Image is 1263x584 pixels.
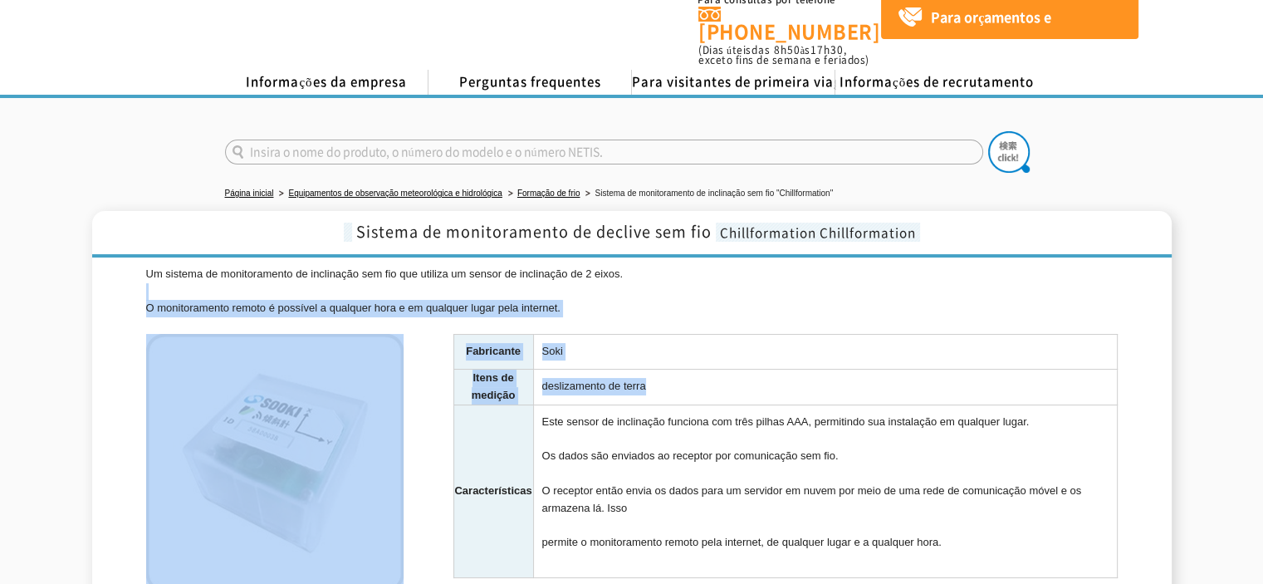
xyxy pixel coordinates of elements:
[698,17,880,45] font: [PHONE_NUMBER]
[720,223,916,242] font: Chillformation Chillformation
[225,189,274,198] a: Página inicial
[466,345,521,357] font: Fabricante
[517,189,580,198] a: Formação de frio
[698,7,881,41] a: [PHONE_NUMBER]
[472,371,516,401] font: Itens de medição
[800,42,810,57] font: às
[751,42,800,57] font: das 8h50
[288,189,502,198] a: Equipamentos de observação meteorológica e hidrológica
[246,72,406,91] font: Informações da empresa
[698,42,751,57] font: (Dias úteis
[840,72,1034,91] font: Informações de recrutamento
[542,536,942,548] font: permite o monitoramento remoto pela internet, de qualquer lugar e a qualquer hora.
[225,140,983,164] input: Insira o nome do produto, o número do modelo e o número NETIS.
[988,131,1030,173] img: btn_search.png
[835,70,1039,95] a: Informações de recrutamento
[898,7,1051,69] font: Para orçamentos e consultas,
[595,189,833,198] font: Sistema de monitoramento de inclinação sem fio "Chillformation"
[542,345,563,357] font: Soki
[146,302,561,314] font: O monitoramento remoto é possível a qualquer hora e em qualquer lugar pela internet.
[632,70,835,95] a: Para visitantes de primeira viagem
[225,70,428,95] a: Informações da empresa
[454,484,531,497] font: Características
[542,449,839,462] font: Os dados são enviados ao receptor por comunicação sem fio.
[698,42,869,67] font: , exceto fins de semana e feriados)
[542,380,646,392] font: deslizamento de terra
[146,267,623,280] font: Um sistema de monitoramento de inclinação sem fio que utiliza um sensor de inclinação de 2 eixos.
[542,415,1030,428] font: Este sensor de inclinação funciona com três pilhas AAA, permitindo sua instalação em qualquer lugar.
[632,72,862,91] font: Para visitantes de primeira viagem
[459,72,601,91] font: Perguntas frequentes
[428,70,632,95] a: Perguntas frequentes
[356,220,712,243] font: Sistema de monitoramento de declive sem fio
[810,42,844,57] font: 17h30
[542,484,1082,514] font: O receptor então envia os dados para um servidor em nuvem por meio de uma rede de comunicação móv...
